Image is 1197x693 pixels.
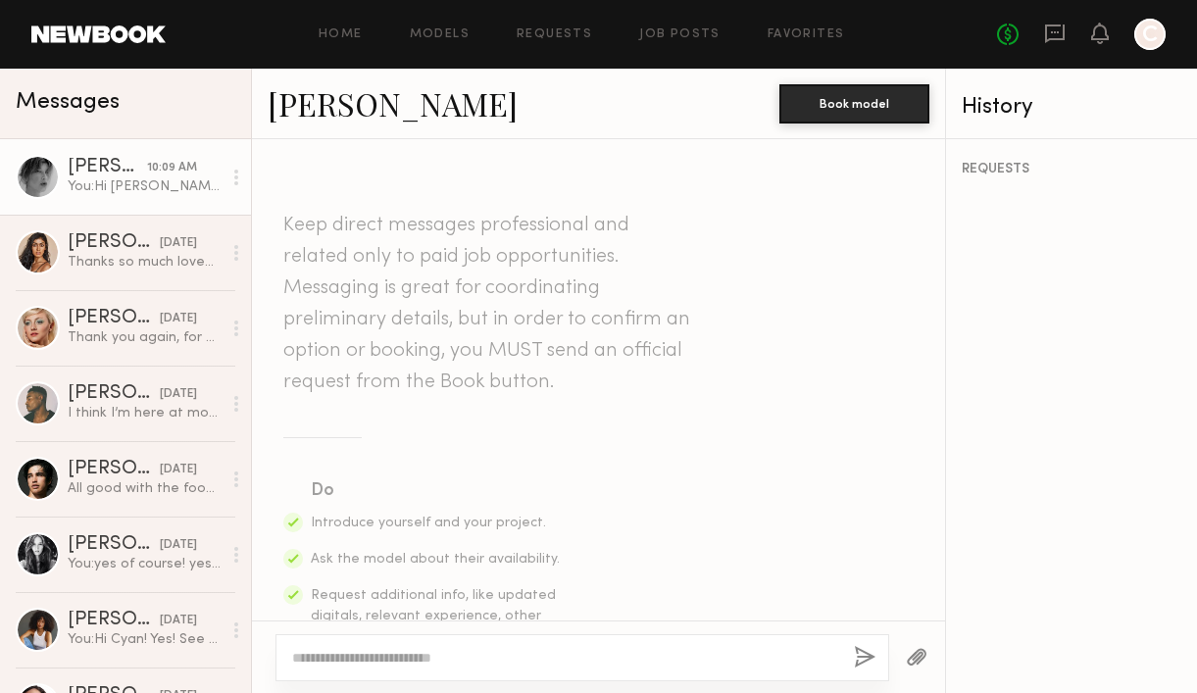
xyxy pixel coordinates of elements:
[311,517,546,529] span: Introduce yourself and your project.
[68,233,160,253] div: [PERSON_NAME]
[160,612,197,630] div: [DATE]
[962,96,1181,119] div: History
[768,28,845,41] a: Favorites
[68,384,160,404] div: [PERSON_NAME]
[1134,19,1166,50] a: C
[68,404,222,422] div: I think I’m here at modo yoga
[311,477,562,505] div: Do
[68,328,222,347] div: Thank you again, for having me - I can not wait to see photos! 😊
[517,28,592,41] a: Requests
[268,82,518,124] a: [PERSON_NAME]
[68,479,222,498] div: All good with the food for me
[962,163,1181,176] div: REQUESTS
[779,94,929,111] a: Book model
[68,158,147,177] div: [PERSON_NAME]
[319,28,363,41] a: Home
[160,385,197,404] div: [DATE]
[68,460,160,479] div: [PERSON_NAME]
[68,630,222,649] div: You: Hi Cyan! Yes! See here - we'll see you at 8am at [GEOGRAPHIC_DATA]
[68,555,222,573] div: You: yes of course! yes confirming you're call time is 9am
[16,91,120,114] span: Messages
[311,553,560,566] span: Ask the model about their availability.
[639,28,721,41] a: Job Posts
[68,535,160,555] div: [PERSON_NAME]
[160,234,197,253] div: [DATE]
[283,210,695,398] header: Keep direct messages professional and related only to paid job opportunities. Messaging is great ...
[779,84,929,124] button: Book model
[160,310,197,328] div: [DATE]
[160,536,197,555] div: [DATE]
[68,177,222,196] div: You: Hi [PERSON_NAME]- following up, we are able to offer your day rate of $2350. This shoot will...
[68,611,160,630] div: [PERSON_NAME]
[160,461,197,479] div: [DATE]
[147,159,197,177] div: 10:09 AM
[68,253,222,272] div: Thanks so much loved working with you all :)
[410,28,470,41] a: Models
[68,309,160,328] div: [PERSON_NAME]
[311,589,556,643] span: Request additional info, like updated digitals, relevant experience, other skills, etc.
